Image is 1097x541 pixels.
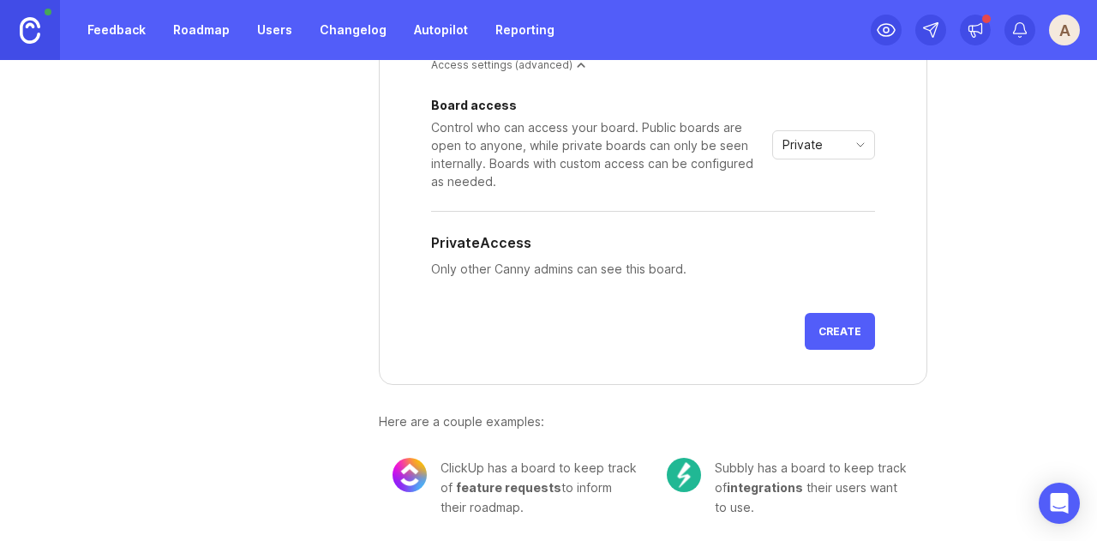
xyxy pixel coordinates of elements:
[431,99,765,111] div: Board access
[1049,15,1080,45] button: A
[77,15,156,45] a: Feedback
[247,15,303,45] a: Users
[404,15,478,45] a: Autopilot
[1039,483,1080,524] div: Open Intercom Messenger
[431,57,875,72] div: Access settings (advanced)
[20,17,40,44] img: Canny Home
[847,138,874,152] svg: toggle icon
[379,412,927,431] div: Here are a couple examples:
[818,325,861,338] span: Create
[772,130,875,159] div: toggle menu
[431,260,875,279] p: Only other Canny admins can see this board.
[715,458,914,517] div: Subbly has a board to keep track of their users want to use.
[805,313,875,350] button: Create
[431,232,531,253] h5: Private Access
[485,15,565,45] a: Reporting
[393,458,427,492] img: 8cacae02fdad0b0645cb845173069bf5.png
[441,458,639,517] div: ClickUp has a board to keep track of to inform their roadmap.
[782,135,823,154] span: Private
[456,480,561,495] span: feature requests
[431,118,765,190] div: Control who can access your board. Public boards are open to anyone, while private boards can onl...
[667,458,701,492] img: c104e91677ce72f6b937eb7b5afb1e94.png
[727,480,803,495] span: integrations
[163,15,240,45] a: Roadmap
[309,15,397,45] a: Changelog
